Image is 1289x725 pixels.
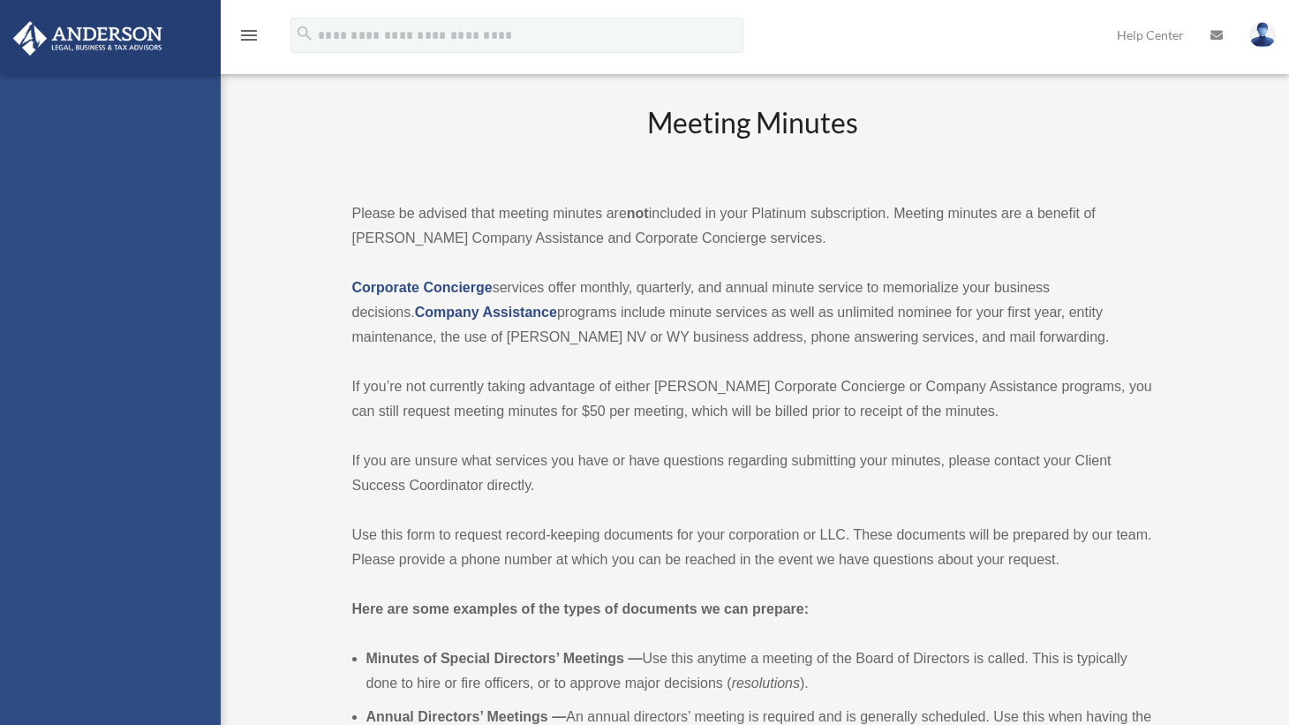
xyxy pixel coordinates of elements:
[352,201,1154,251] p: Please be advised that meeting minutes are included in your Platinum subscription. Meeting minute...
[1249,22,1276,48] img: User Pic
[415,305,557,320] a: Company Assistance
[295,24,314,43] i: search
[8,21,168,56] img: Anderson Advisors Platinum Portal
[732,676,800,691] em: resolutions
[352,523,1154,572] p: Use this form to request record-keeping documents for your corporation or LLC. These documents wi...
[352,449,1154,498] p: If you are unsure what services you have or have questions regarding submitting your minutes, ple...
[352,374,1154,424] p: If you’re not currently taking advantage of either [PERSON_NAME] Corporate Concierge or Company A...
[238,31,260,46] a: menu
[352,601,810,616] strong: Here are some examples of the types of documents we can prepare:
[352,280,493,295] a: Corporate Concierge
[238,25,260,46] i: menu
[366,709,567,724] b: Annual Directors’ Meetings —
[352,276,1154,350] p: services offer monthly, quarterly, and annual minute service to memorialize your business decisio...
[366,646,1154,696] li: Use this anytime a meeting of the Board of Directors is called. This is typically done to hire or...
[627,206,649,221] strong: not
[366,651,643,666] b: Minutes of Special Directors’ Meetings —
[352,103,1154,177] h2: Meeting Minutes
